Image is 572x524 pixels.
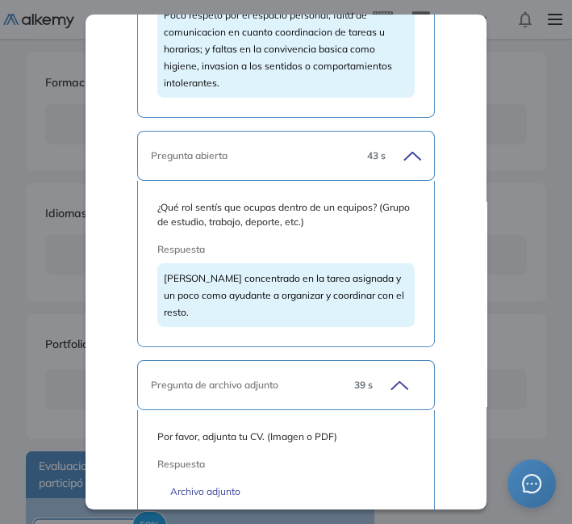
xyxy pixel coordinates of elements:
span: Por favor, adjunta tu CV. (Imagen o PDF) [157,430,414,444]
div: Pregunta de archivo adjunto [151,378,340,392]
div: Pregunta abierta [151,149,353,163]
span: 43 s [367,149,386,163]
span: Poco respeto por el espacio personal; falta de comunicacion en cuanto coordinacion de tareas u ho... [164,9,392,89]
span: Respuesta [157,457,388,472]
span: ¿Qué rol sentís que ocupas dentro de un equipos? (Grupo de estudio, trabajo, deporte, etc.) [157,200,414,229]
span: message [521,473,542,494]
span: 39 s [354,378,373,392]
a: Archivo adjunto [170,484,401,499]
span: [PERSON_NAME] concentrado en la tarea asignada y un poco como ayudante a organizar y coordinar co... [164,272,404,318]
span: Respuesta [157,242,388,257]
